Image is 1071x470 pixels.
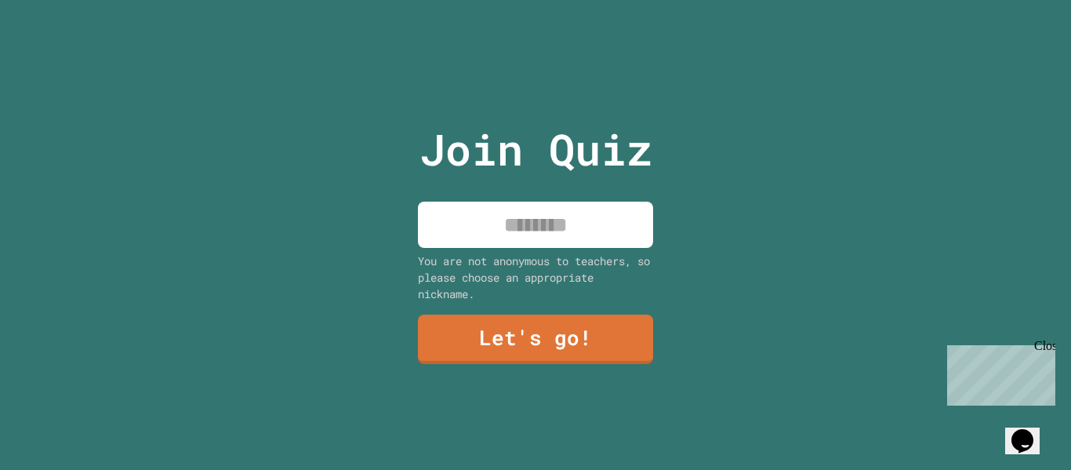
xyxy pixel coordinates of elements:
iframe: chat widget [1005,407,1055,454]
div: Chat with us now!Close [6,6,108,100]
a: Let's go! [418,315,653,364]
div: You are not anonymous to teachers, so please choose an appropriate nickname. [418,253,653,302]
p: Join Quiz [419,117,652,182]
iframe: chat widget [941,339,1055,406]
